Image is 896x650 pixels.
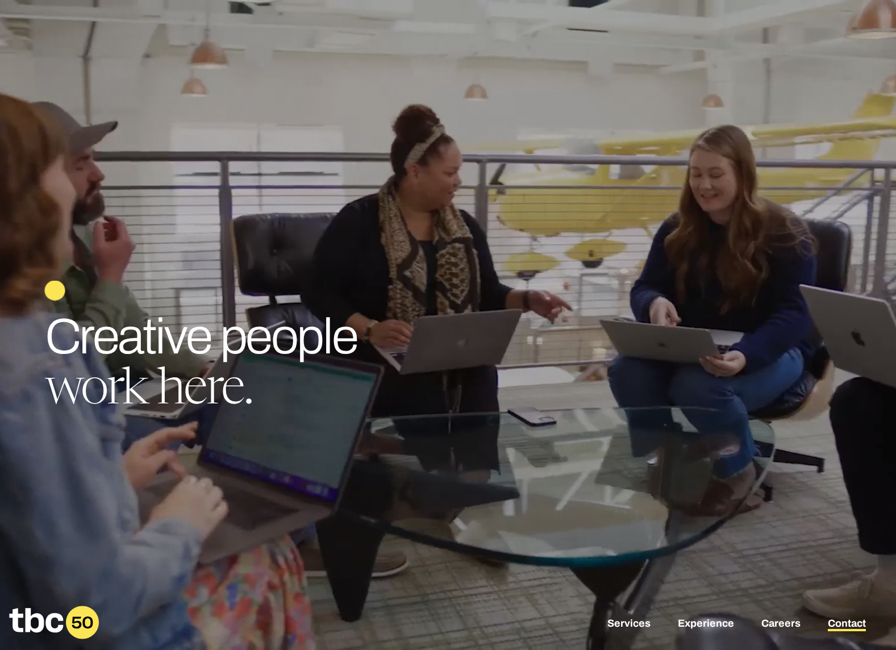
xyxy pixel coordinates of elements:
[45,310,357,364] span: Creative people
[678,618,734,631] a: Experience
[45,366,252,416] span: work here.
[761,618,801,631] a: Careers
[828,618,866,631] a: Contact
[607,618,651,631] a: Services
[9,631,99,643] a: Home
